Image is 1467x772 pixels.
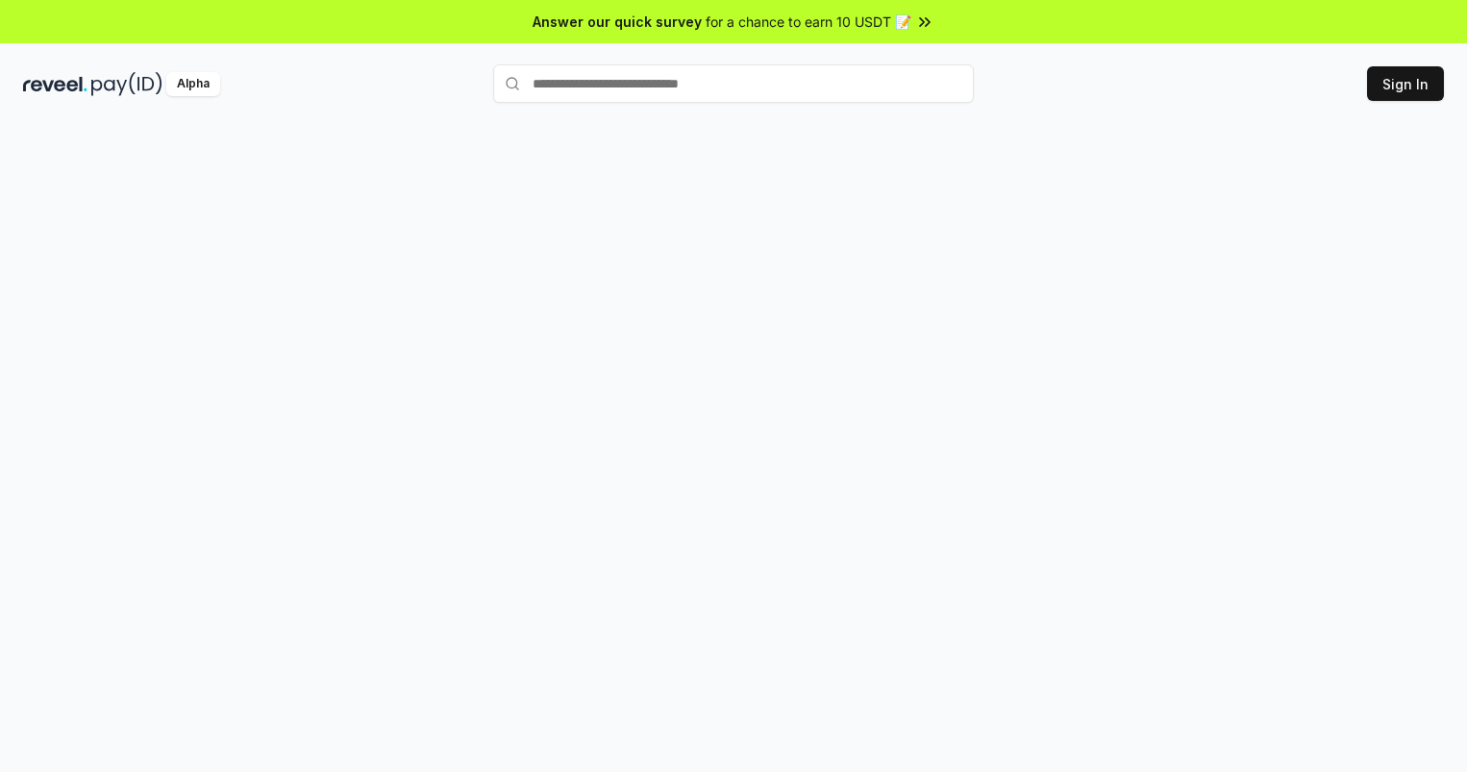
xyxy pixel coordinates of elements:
span: for a chance to earn 10 USDT 📝 [706,12,911,32]
button: Sign In [1367,66,1444,101]
span: Answer our quick survey [533,12,702,32]
div: Alpha [166,72,220,96]
img: reveel_dark [23,72,87,96]
img: pay_id [91,72,162,96]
